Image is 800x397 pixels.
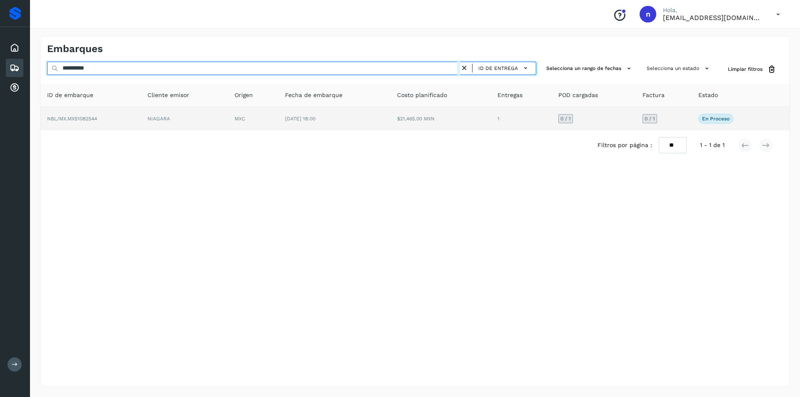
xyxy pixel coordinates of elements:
[645,116,655,121] span: 0 / 1
[47,116,97,122] span: NBL/MX.MX51082544
[235,91,253,100] span: Origen
[698,91,718,100] span: Estado
[560,116,571,121] span: 0 / 1
[643,62,715,75] button: Selecciona un estado
[728,65,762,73] span: Limpiar filtros
[491,107,552,130] td: 1
[642,91,665,100] span: Factura
[285,91,342,100] span: Fecha de embarque
[6,59,23,77] div: Embarques
[147,91,189,100] span: Cliente emisor
[6,39,23,57] div: Inicio
[390,107,491,130] td: $21,465.00 MXN
[228,107,278,130] td: MXC
[543,62,637,75] button: Selecciona un rango de fechas
[721,62,783,77] button: Limpiar filtros
[397,91,447,100] span: Costo planificado
[558,91,598,100] span: POD cargadas
[47,91,93,100] span: ID de embarque
[141,107,228,130] td: NIAGARA
[476,62,532,74] button: ID de entrega
[702,116,730,122] p: En proceso
[478,65,518,72] span: ID de entrega
[663,14,763,22] p: nchavez@aeo.mx
[285,116,315,122] span: [DATE] 18:00
[497,91,522,100] span: Entregas
[597,141,652,150] span: Filtros por página :
[47,43,103,55] h4: Embarques
[663,7,763,14] p: Hola,
[700,141,725,150] span: 1 - 1 de 1
[6,79,23,97] div: Cuentas por cobrar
